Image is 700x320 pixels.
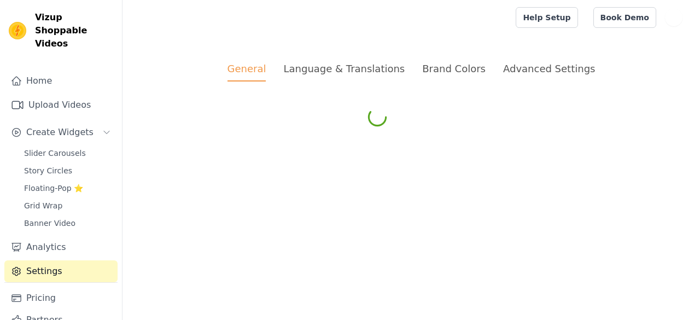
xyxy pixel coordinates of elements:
[4,94,118,116] a: Upload Videos
[4,70,118,92] a: Home
[24,218,75,229] span: Banner Video
[516,7,577,28] a: Help Setup
[17,198,118,213] a: Grid Wrap
[4,121,118,143] button: Create Widgets
[17,216,118,231] a: Banner Video
[4,287,118,309] a: Pricing
[283,61,405,76] div: Language & Translations
[503,61,595,76] div: Advanced Settings
[422,61,486,76] div: Brand Colors
[35,11,113,50] span: Vizup Shoppable Videos
[593,7,656,28] a: Book Demo
[24,183,83,194] span: Floating-Pop ⭐
[4,236,118,258] a: Analytics
[17,181,118,196] a: Floating-Pop ⭐
[26,126,94,139] span: Create Widgets
[4,260,118,282] a: Settings
[24,165,72,176] span: Story Circles
[24,148,86,159] span: Slider Carousels
[9,22,26,39] img: Vizup
[227,61,266,82] div: General
[17,146,118,161] a: Slider Carousels
[17,163,118,178] a: Story Circles
[24,200,62,211] span: Grid Wrap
